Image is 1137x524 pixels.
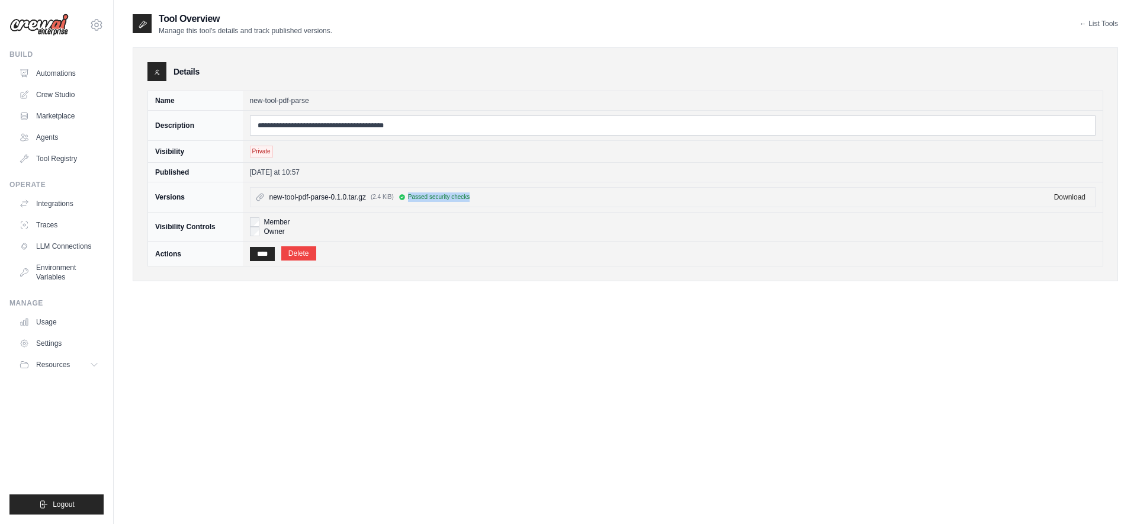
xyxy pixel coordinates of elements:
th: Actions [148,242,243,266]
a: Marketplace [14,107,104,126]
a: Download [1054,193,1085,201]
a: Integrations [14,194,104,213]
img: Logo [9,14,69,36]
time: September 12, 2025 at 10:57 IST [250,168,300,176]
span: new-tool-pdf-parse-0.1.0.tar.gz [269,192,366,202]
a: LLM Connections [14,237,104,256]
span: Passed security checks [408,192,470,202]
th: Versions [148,182,243,213]
a: Environment Variables [14,258,104,287]
a: ← List Tools [1080,19,1118,28]
th: Visibility Controls [148,213,243,242]
a: Tool Registry [14,149,104,168]
p: Manage this tool's details and track published versions. [159,26,332,36]
div: Operate [9,180,104,189]
span: Logout [53,500,75,509]
div: Build [9,50,104,59]
a: Automations [14,64,104,83]
th: Visibility [148,141,243,163]
th: Published [148,163,243,182]
a: Delete [281,246,316,261]
span: Private [250,146,273,157]
button: Resources [14,355,104,374]
span: Resources [36,360,70,369]
a: Traces [14,216,104,234]
a: Usage [14,313,104,332]
h2: Tool Overview [159,12,332,26]
a: Agents [14,128,104,147]
span: (2.4 KiB) [371,192,394,202]
label: Owner [264,227,285,236]
div: Manage [9,298,104,308]
td: new-tool-pdf-parse [243,91,1103,111]
a: Settings [14,334,104,353]
h3: Details [174,66,200,78]
a: Crew Studio [14,85,104,104]
th: Description [148,111,243,141]
th: Name [148,91,243,111]
label: Member [264,217,290,227]
button: Logout [9,494,104,515]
